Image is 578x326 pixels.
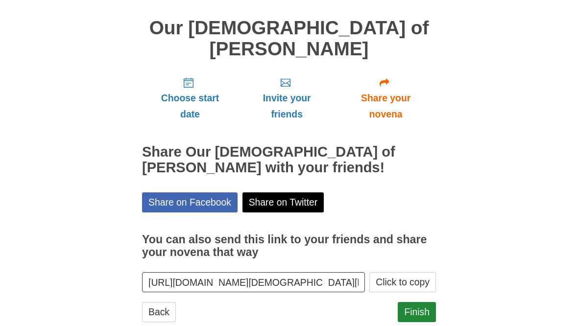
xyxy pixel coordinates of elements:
a: Choose start date [142,70,238,128]
h2: Share Our [DEMOGRAPHIC_DATA] of [PERSON_NAME] with your friends! [142,145,436,176]
a: Share on Facebook [142,193,238,213]
h3: You can also send this link to your friends and share your novena that way [142,234,436,259]
span: Share your novena [345,91,426,123]
a: Share on Twitter [242,193,324,213]
a: Back [142,303,176,323]
a: Share your novena [336,70,436,128]
span: Invite your friends [248,91,326,123]
a: Invite your friends [238,70,336,128]
h1: Our [DEMOGRAPHIC_DATA] of [PERSON_NAME] [142,18,436,60]
span: Choose start date [152,91,228,123]
a: Finish [398,303,436,323]
button: Click to copy [369,273,436,293]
